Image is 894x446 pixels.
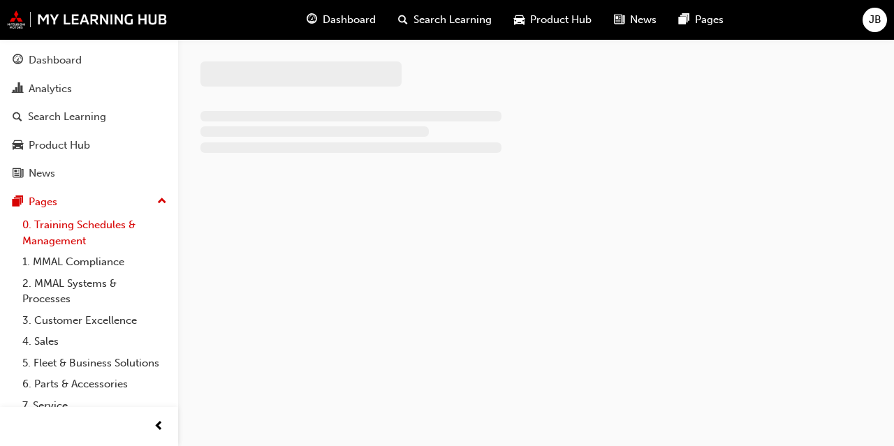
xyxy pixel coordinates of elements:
span: JB [869,12,881,28]
div: News [29,165,55,181]
span: chart-icon [13,83,23,96]
a: 1. MMAL Compliance [17,251,173,273]
div: Dashboard [29,52,82,68]
span: news-icon [614,11,624,29]
a: Analytics [6,76,173,102]
a: 0. Training Schedules & Management [17,214,173,251]
button: JB [863,8,887,32]
img: mmal [7,10,168,29]
span: search-icon [398,11,408,29]
a: News [6,161,173,186]
div: Analytics [29,81,72,97]
span: Pages [695,12,724,28]
a: Dashboard [6,47,173,73]
span: Product Hub [530,12,592,28]
a: 3. Customer Excellence [17,310,173,332]
span: Search Learning [413,12,492,28]
a: pages-iconPages [668,6,735,34]
button: Pages [6,189,173,215]
a: search-iconSearch Learning [387,6,503,34]
span: car-icon [13,140,23,152]
span: search-icon [13,111,22,124]
a: news-iconNews [603,6,668,34]
span: pages-icon [13,196,23,209]
a: 2. MMAL Systems & Processes [17,273,173,310]
span: guage-icon [13,54,23,67]
a: Search Learning [6,104,173,130]
div: Product Hub [29,137,90,154]
a: 5. Fleet & Business Solutions [17,352,173,374]
span: News [630,12,657,28]
span: Dashboard [323,12,376,28]
a: car-iconProduct Hub [503,6,603,34]
a: 7. Service [17,395,173,417]
button: DashboardAnalyticsSearch LearningProduct HubNews [6,45,173,189]
span: prev-icon [154,418,164,436]
span: up-icon [157,193,167,211]
span: news-icon [13,168,23,180]
div: Pages [29,194,57,210]
span: pages-icon [679,11,689,29]
span: car-icon [514,11,525,29]
span: guage-icon [307,11,317,29]
a: guage-iconDashboard [295,6,387,34]
div: Search Learning [28,109,106,125]
a: Product Hub [6,133,173,158]
a: 6. Parts & Accessories [17,373,173,395]
a: 4. Sales [17,331,173,352]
